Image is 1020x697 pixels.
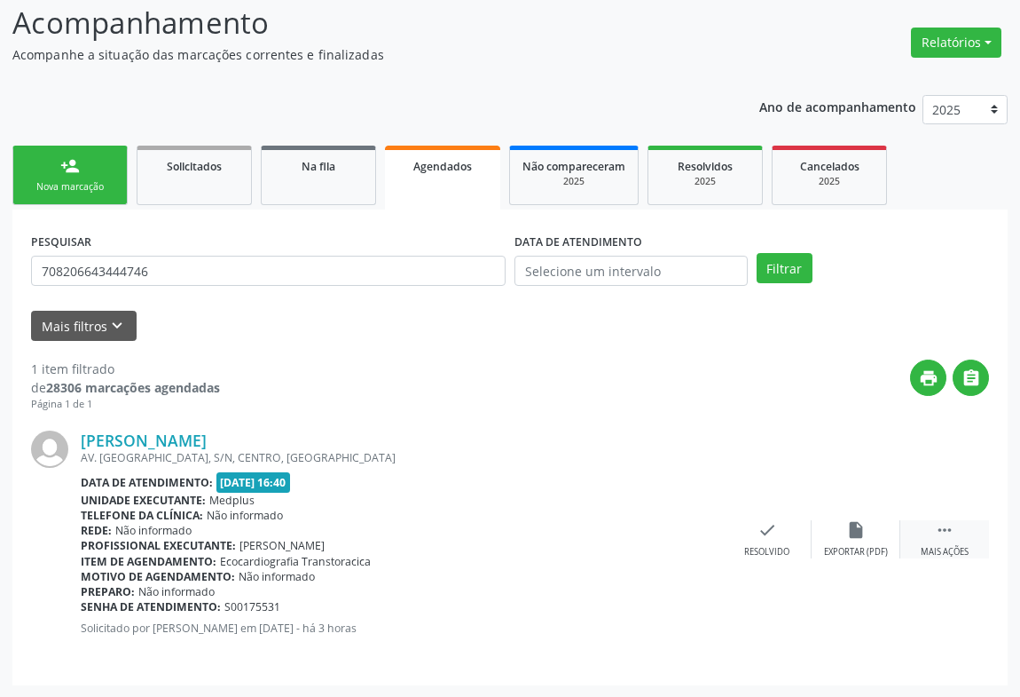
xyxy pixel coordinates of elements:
[953,360,989,396] button: 
[239,569,315,584] span: Não informado
[910,360,946,396] button: print
[81,538,236,553] b: Profissional executante:
[81,523,112,538] b: Rede:
[81,508,203,523] b: Telefone da clínica:
[12,1,709,45] p: Acompanhamento
[31,360,220,378] div: 1 item filtrado
[81,431,207,450] a: [PERSON_NAME]
[911,28,1001,58] button: Relatórios
[107,316,127,336] i: keyboard_arrow_down
[12,45,709,64] p: Acompanhe a situação das marcações correntes e finalizadas
[514,228,642,256] label: DATA DE ATENDIMENTO
[661,175,749,188] div: 2025
[757,253,812,283] button: Filtrar
[26,180,114,194] div: Nova marcação
[207,508,283,523] span: Não informado
[302,159,335,174] span: Na fila
[81,493,206,508] b: Unidade executante:
[31,431,68,468] img: img
[209,493,255,508] span: Medplus
[31,256,506,286] input: Nome, CNS
[846,520,866,540] i: insert_drive_file
[31,228,91,256] label: PESQUISAR
[31,397,220,412] div: Página 1 de 1
[961,368,981,388] i: 
[81,621,723,636] p: Solicitado por [PERSON_NAME] em [DATE] - há 3 horas
[919,368,938,388] i: print
[522,159,625,174] span: Não compareceram
[81,450,723,465] div: AV. [GEOGRAPHIC_DATA], S/N, CENTRO, [GEOGRAPHIC_DATA]
[522,175,625,188] div: 2025
[220,554,371,569] span: Ecocardiografia Transtoracica
[413,159,472,174] span: Agendados
[239,538,325,553] span: [PERSON_NAME]
[800,159,859,174] span: Cancelados
[138,584,215,599] span: Não informado
[81,599,221,614] b: Senha de atendimento:
[31,378,220,397] div: de
[935,520,954,540] i: 
[759,95,916,117] p: Ano de acompanhamento
[60,156,80,176] div: person_add
[115,523,192,538] span: Não informado
[46,379,220,396] strong: 28306 marcações agendadas
[921,546,969,558] div: Mais ações
[31,311,137,342] button: Mais filtroskeyboard_arrow_down
[757,520,777,540] i: check
[678,159,733,174] span: Resolvidos
[514,256,748,286] input: Selecione um intervalo
[785,175,874,188] div: 2025
[81,554,216,569] b: Item de agendamento:
[81,584,135,599] b: Preparo:
[824,546,888,558] div: Exportar (PDF)
[224,599,280,614] span: S00175531
[167,159,222,174] span: Solicitados
[81,569,235,584] b: Motivo de agendamento:
[216,472,291,493] span: [DATE] 16:40
[744,546,789,558] div: Resolvido
[81,475,213,490] b: Data de atendimento:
